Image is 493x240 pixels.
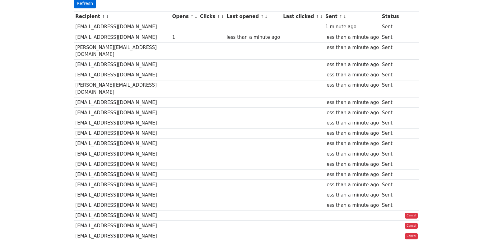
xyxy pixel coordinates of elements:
[74,80,171,97] td: [PERSON_NAME][EMAIL_ADDRESS][DOMAIN_NAME]
[380,42,400,60] td: Sent
[380,97,400,108] td: Sent
[74,221,171,231] td: [EMAIL_ADDRESS][DOMAIN_NAME]
[74,70,171,80] td: [EMAIL_ADDRESS][DOMAIN_NAME]
[74,108,171,118] td: [EMAIL_ADDRESS][DOMAIN_NAME]
[325,44,379,51] div: less than a minute ago
[74,32,171,42] td: [EMAIL_ADDRESS][DOMAIN_NAME]
[380,138,400,149] td: Sent
[380,128,400,138] td: Sent
[320,14,323,19] a: ↓
[325,61,379,68] div: less than a minute ago
[226,34,280,41] div: less than a minute ago
[380,180,400,190] td: Sent
[325,99,379,106] div: less than a minute ago
[172,34,197,41] div: 1
[102,14,105,19] a: ↑
[106,14,109,19] a: ↓
[325,192,379,199] div: less than a minute ago
[380,22,400,32] td: Sent
[405,213,418,219] a: Cancel
[74,159,171,169] td: [EMAIL_ADDRESS][DOMAIN_NAME]
[325,161,379,168] div: less than a minute ago
[194,14,198,19] a: ↓
[343,14,346,19] a: ↓
[325,171,379,178] div: less than a minute ago
[380,200,400,211] td: Sent
[462,210,493,240] iframe: Chat Widget
[380,118,400,128] td: Sent
[74,138,171,149] td: [EMAIL_ADDRESS][DOMAIN_NAME]
[74,22,171,32] td: [EMAIL_ADDRESS][DOMAIN_NAME]
[325,130,379,137] div: less than a minute ago
[380,70,400,80] td: Sent
[405,233,418,239] a: Cancel
[380,190,400,200] td: Sent
[339,14,342,19] a: ↑
[260,14,264,19] a: ↑
[74,42,171,60] td: [PERSON_NAME][EMAIL_ADDRESS][DOMAIN_NAME]
[325,120,379,127] div: less than a minute ago
[325,34,379,41] div: less than a minute ago
[198,11,225,22] th: Clicks
[281,11,324,22] th: Last clicked
[325,71,379,79] div: less than a minute ago
[74,11,171,22] th: Recipient
[316,14,319,19] a: ↑
[325,109,379,116] div: less than a minute ago
[74,169,171,179] td: [EMAIL_ADDRESS][DOMAIN_NAME]
[380,80,400,97] td: Sent
[325,202,379,209] div: less than a minute ago
[74,118,171,128] td: [EMAIL_ADDRESS][DOMAIN_NAME]
[171,11,199,22] th: Opens
[190,14,194,19] a: ↑
[380,149,400,159] td: Sent
[74,97,171,108] td: [EMAIL_ADDRESS][DOMAIN_NAME]
[380,159,400,169] td: Sent
[221,14,224,19] a: ↓
[74,211,171,221] td: [EMAIL_ADDRESS][DOMAIN_NAME]
[325,140,379,147] div: less than a minute ago
[74,200,171,211] td: [EMAIL_ADDRESS][DOMAIN_NAME]
[380,11,400,22] th: Status
[405,223,418,229] a: Cancel
[74,149,171,159] td: [EMAIL_ADDRESS][DOMAIN_NAME]
[325,23,379,30] div: 1 minute ago
[74,60,171,70] td: [EMAIL_ADDRESS][DOMAIN_NAME]
[325,181,379,188] div: less than a minute ago
[380,60,400,70] td: Sent
[264,14,268,19] a: ↓
[225,11,282,22] th: Last opened
[217,14,220,19] a: ↑
[380,32,400,42] td: Sent
[74,128,171,138] td: [EMAIL_ADDRESS][DOMAIN_NAME]
[380,169,400,179] td: Sent
[325,151,379,158] div: less than a minute ago
[380,108,400,118] td: Sent
[74,190,171,200] td: [EMAIL_ADDRESS][DOMAIN_NAME]
[325,82,379,89] div: less than a minute ago
[324,11,380,22] th: Sent
[74,180,171,190] td: [EMAIL_ADDRESS][DOMAIN_NAME]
